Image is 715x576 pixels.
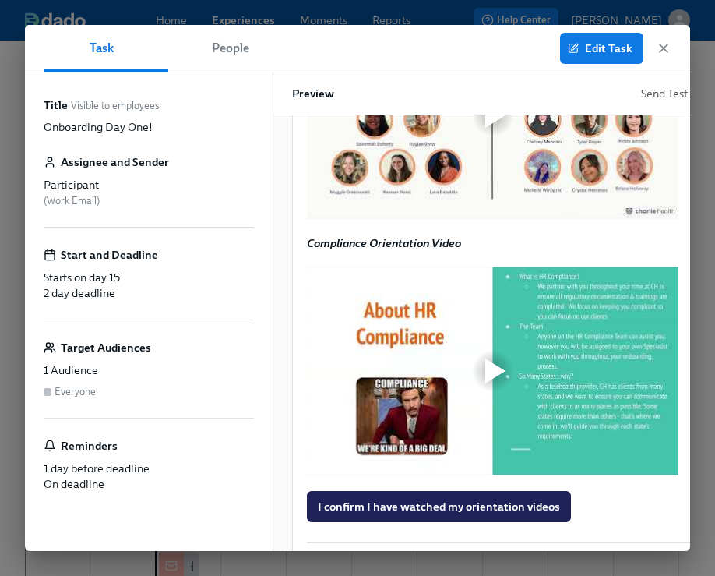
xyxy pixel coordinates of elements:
span: ( Work Email ) [44,195,100,207]
div: Compliance Orientation Video [305,234,692,253]
button: Send Test [641,86,705,101]
h6: Target Audiences [61,339,151,356]
button: Edit Task [560,33,643,64]
h6: Reminders [61,437,118,454]
h6: Preview [292,85,334,102]
div: On deadline [44,476,254,492]
div: 1 day before deadline [44,461,254,476]
div: Participant [44,177,254,193]
span: Visible to employees [71,98,159,113]
span: Task [44,37,159,59]
span: People [178,37,284,59]
h6: Assignee and Sender [61,154,169,171]
div: Starts on day 15 [44,270,254,285]
div: Everyone [55,384,96,399]
div: I confirm I have watched my orientation videos [305,489,692,524]
div: 1 Audience [44,362,254,378]
h6: Start and Deadline [61,246,158,263]
label: Title [44,97,68,113]
span: 2 day deadline [44,286,115,300]
span: Edit Task [571,41,632,56]
p: Onboarding Day One! [44,119,153,135]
